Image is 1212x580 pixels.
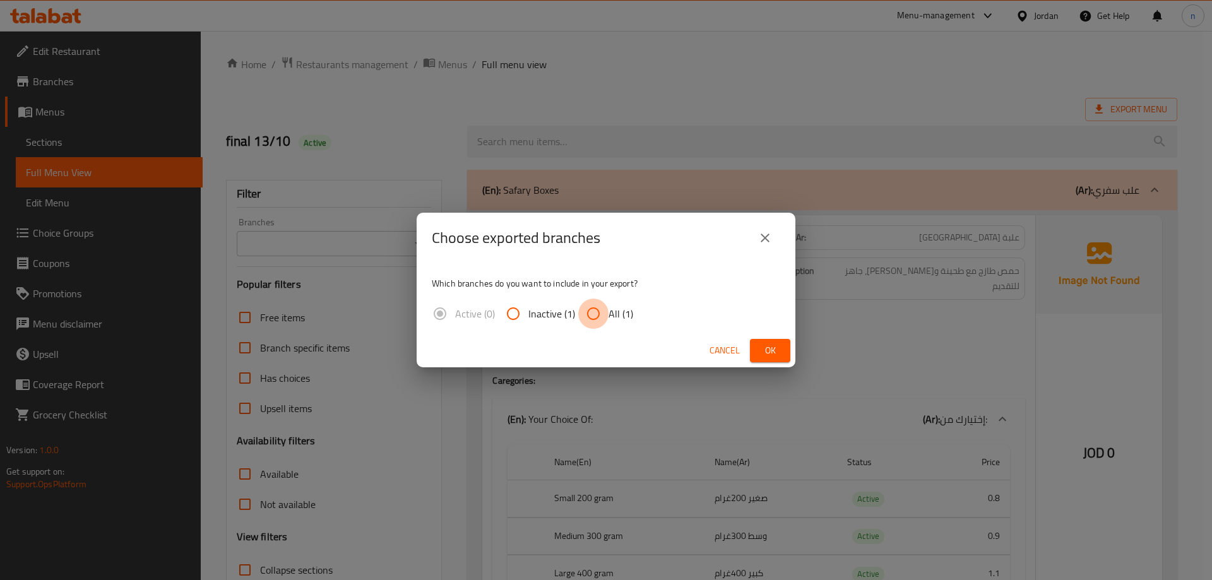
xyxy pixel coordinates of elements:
[609,306,633,321] span: All (1)
[455,306,495,321] span: Active (0)
[528,306,575,321] span: Inactive (1)
[750,223,780,253] button: close
[432,277,780,290] p: Which branches do you want to include in your export?
[704,339,745,362] button: Cancel
[750,339,790,362] button: Ok
[710,343,740,358] span: Cancel
[760,343,780,358] span: Ok
[432,228,600,248] h2: Choose exported branches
